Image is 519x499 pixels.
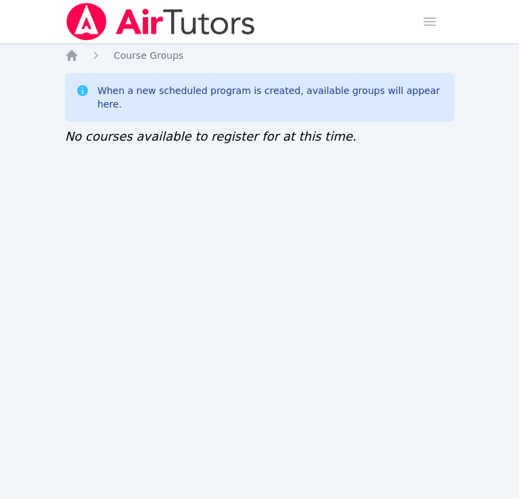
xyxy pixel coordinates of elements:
[65,3,256,41] img: Air Tutors
[65,49,454,62] nav: Breadcrumb
[114,49,183,62] a: Course Groups
[65,129,357,143] span: No courses available to register for at this time.
[97,84,443,111] div: When a new scheduled program is created, available groups will appear here.
[114,50,183,61] span: Course Groups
